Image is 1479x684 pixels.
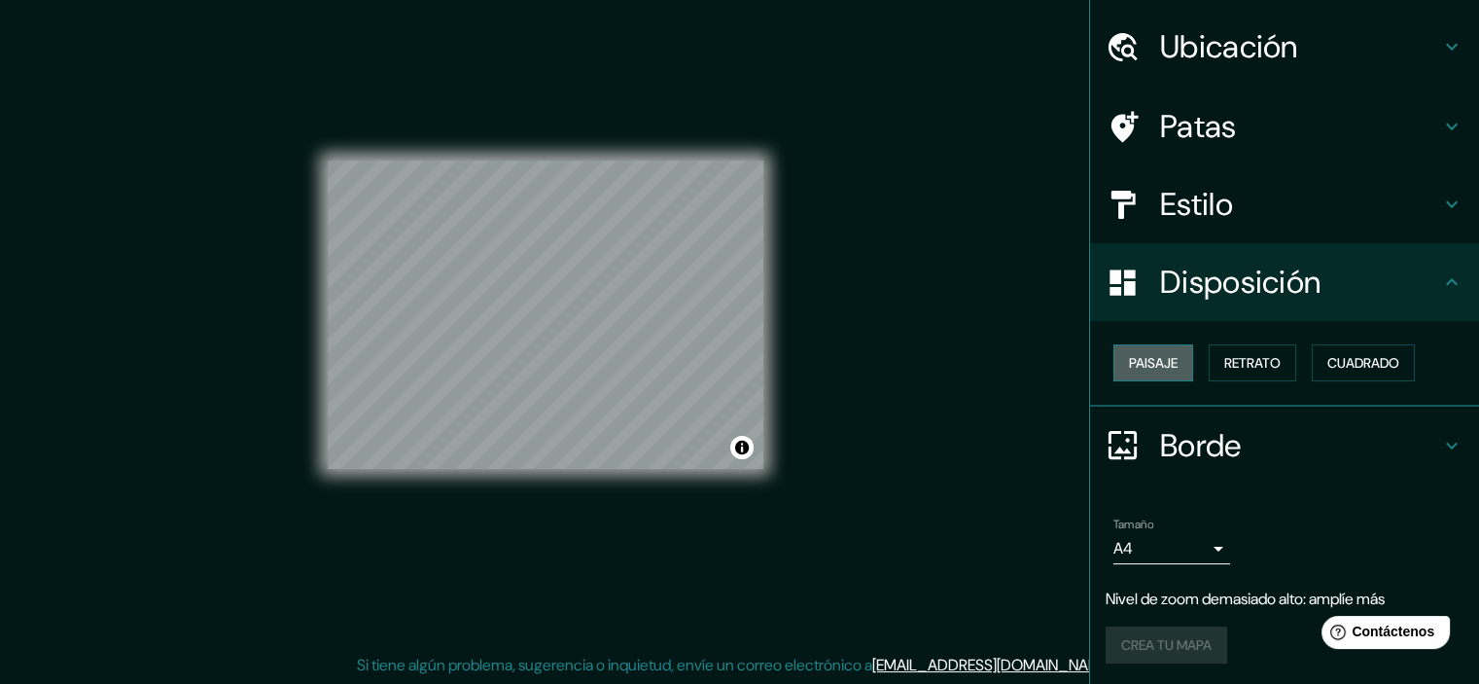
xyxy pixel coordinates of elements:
[1106,589,1385,609] font: Nivel de zoom demasiado alto: amplíe más
[1160,425,1242,466] font: Borde
[1224,354,1281,372] font: Retrato
[1327,354,1399,372] font: Cuadrado
[1129,354,1178,372] font: Paisaje
[1209,344,1296,381] button: Retrato
[1113,344,1193,381] button: Paisaje
[1090,8,1479,86] div: Ubicación
[1113,517,1153,532] font: Tamaño
[1160,184,1233,225] font: Estilo
[1160,262,1321,303] font: Disposición
[1312,344,1415,381] button: Cuadrado
[730,436,754,459] button: Activar o desactivar atribución
[357,655,872,675] font: Si tiene algún problema, sugerencia o inquietud, envíe un correo electrónico a
[1306,608,1458,663] iframe: Lanzador de widgets de ayuda
[1160,26,1298,67] font: Ubicación
[328,161,763,469] canvas: Mapa
[1090,407,1479,485] div: Borde
[1160,106,1237,147] font: Patas
[1090,88,1479,165] div: Patas
[1090,243,1479,321] div: Disposición
[872,655,1112,675] a: [EMAIL_ADDRESS][DOMAIN_NAME]
[1113,538,1133,558] font: A4
[1113,533,1230,564] div: A4
[1090,165,1479,243] div: Estilo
